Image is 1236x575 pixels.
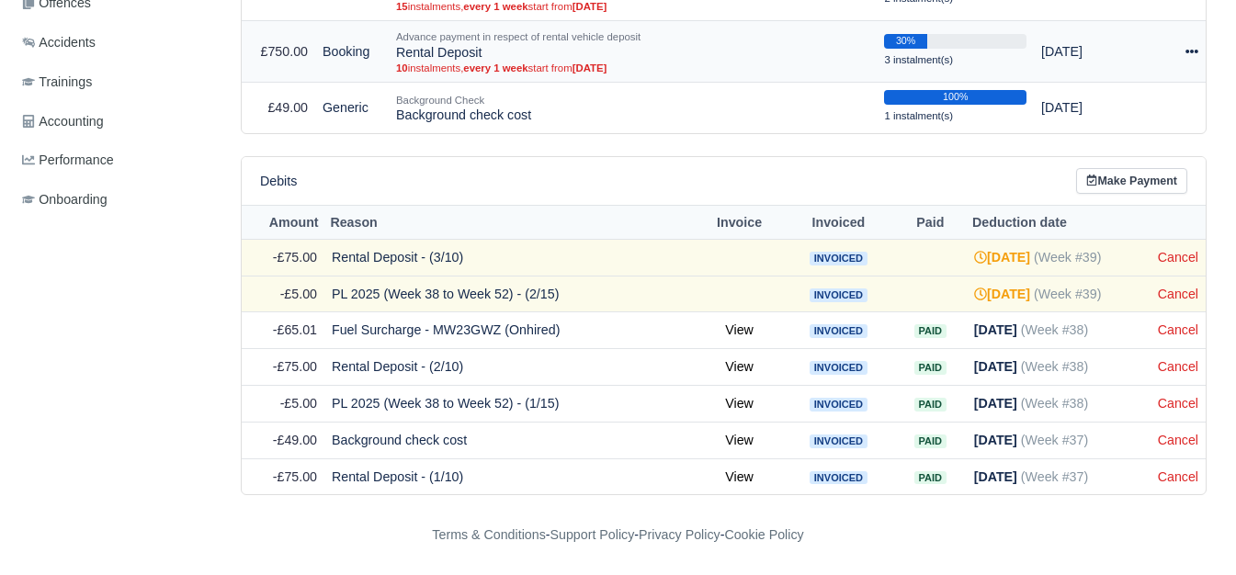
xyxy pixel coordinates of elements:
[974,250,1030,265] strong: [DATE]
[324,239,696,276] td: Rental Deposit - (3/10)
[967,206,1151,240] th: Deduction date
[573,62,607,73] strong: [DATE]
[783,206,894,240] th: Invoiced
[1034,287,1101,301] span: (Week #39)
[273,322,317,337] span: -£65.01
[914,434,947,448] span: Paid
[15,182,219,218] a: Onboarding
[1158,396,1198,411] a: Cancel
[22,150,114,171] span: Performance
[1158,322,1198,337] a: Cancel
[260,174,297,189] h6: Debits
[324,386,696,423] td: PL 2025 (Week 38 to Week 52) - (1/15)
[273,469,317,484] span: -£75.00
[725,469,754,484] a: View
[389,82,877,132] td: Background check cost
[273,250,317,265] span: -£75.00
[810,398,867,412] span: Invoiced
[573,1,607,12] strong: [DATE]
[1021,433,1088,447] span: (Week #37)
[639,527,720,542] a: Privacy Policy
[1076,168,1187,195] a: Make Payment
[810,324,867,338] span: Invoiced
[280,396,317,411] span: -£5.00
[242,82,315,132] td: £49.00
[396,95,484,106] small: Background Check
[884,110,953,121] small: 1 instalment(s)
[22,72,92,93] span: Trainings
[1158,359,1198,374] a: Cancel
[810,252,867,265] span: Invoiced
[974,396,1017,411] strong: [DATE]
[550,527,635,542] a: Support Policy
[324,312,696,349] td: Fuel Surcharge - MW23GWZ (Onhired)
[1021,359,1088,374] span: (Week #38)
[1144,487,1236,575] iframe: Chat Widget
[324,276,696,312] td: PL 2025 (Week 38 to Week 52) - (2/15)
[1158,433,1198,447] a: Cancel
[894,206,967,240] th: Paid
[315,82,389,132] td: Generic
[389,21,877,83] td: Rental Deposit
[974,287,1030,301] strong: [DATE]
[974,322,1017,337] strong: [DATE]
[396,62,408,73] strong: 10
[315,21,389,83] td: Booking
[810,434,867,448] span: Invoiced
[22,189,108,210] span: Onboarding
[242,21,315,83] td: £750.00
[22,111,104,132] span: Accounting
[1021,396,1088,411] span: (Week #38)
[725,359,754,374] a: View
[914,398,947,412] span: Paid
[974,433,1017,447] strong: [DATE]
[1034,82,1153,132] td: [DATE]
[884,90,1026,105] div: 100%
[15,64,219,100] a: Trainings
[432,527,545,542] a: Terms & Conditions
[324,458,696,494] td: Rental Deposit - (1/10)
[280,287,317,301] span: -£5.00
[324,422,696,458] td: Background check cost
[324,349,696,386] td: Rental Deposit - (2/10)
[696,206,783,240] th: Invoice
[15,104,219,140] a: Accounting
[1021,469,1088,484] span: (Week #37)
[725,396,754,411] a: View
[1158,469,1198,484] a: Cancel
[396,62,869,74] small: instalments, start from
[463,1,527,12] strong: every 1 week
[1034,250,1101,265] span: (Week #39)
[724,527,803,542] a: Cookie Policy
[1034,21,1153,83] td: [DATE]
[1158,287,1198,301] a: Cancel
[974,469,1017,484] strong: [DATE]
[463,62,527,73] strong: every 1 week
[884,34,926,49] div: 30%
[22,32,96,53] span: Accidents
[273,359,317,374] span: -£75.00
[324,206,696,240] th: Reason
[15,142,219,178] a: Performance
[914,471,947,485] span: Paid
[242,206,324,240] th: Amount
[396,31,641,42] small: Advance payment in respect of rental vehicle deposit
[725,433,754,447] a: View
[15,25,219,61] a: Accidents
[273,433,317,447] span: -£49.00
[914,361,947,375] span: Paid
[810,361,867,375] span: Invoiced
[1021,322,1088,337] span: (Week #38)
[884,54,953,65] small: 3 instalment(s)
[914,324,947,338] span: Paid
[95,524,1142,546] div: - - -
[810,288,867,302] span: Invoiced
[810,471,867,485] span: Invoiced
[1158,250,1198,265] a: Cancel
[974,359,1017,374] strong: [DATE]
[396,1,408,12] strong: 15
[725,322,754,337] a: View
